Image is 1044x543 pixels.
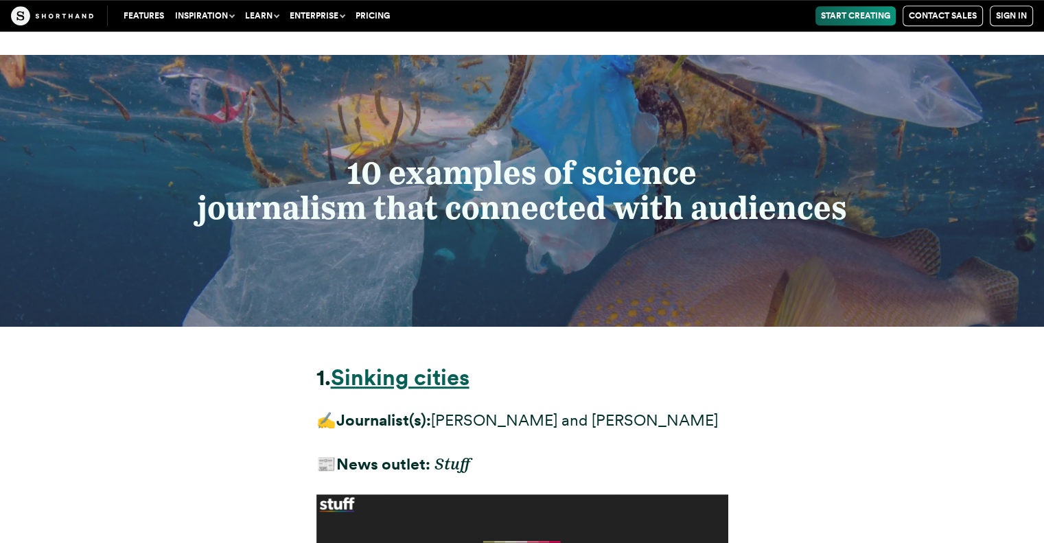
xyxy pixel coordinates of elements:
strong: 10 examples of science [347,154,697,192]
a: Start Creating [815,6,896,25]
p: ✍️ [PERSON_NAME] and [PERSON_NAME] [316,407,728,434]
a: Sign in [990,5,1033,26]
strong: journalism that connected with audiences [197,189,847,227]
a: Contact Sales [903,5,983,26]
a: Pricing [350,6,395,25]
button: Enterprise [284,6,350,25]
a: Sinking cities [331,364,469,391]
strong: 1. [316,364,331,391]
strong: News outlet: [336,454,430,474]
em: Stuff [434,454,470,474]
a: Features [118,6,170,25]
button: Inspiration [170,6,240,25]
button: Learn [240,6,284,25]
img: The Craft [11,6,93,25]
strong: Journalist(s): [336,411,431,430]
p: 📰 [316,451,728,478]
